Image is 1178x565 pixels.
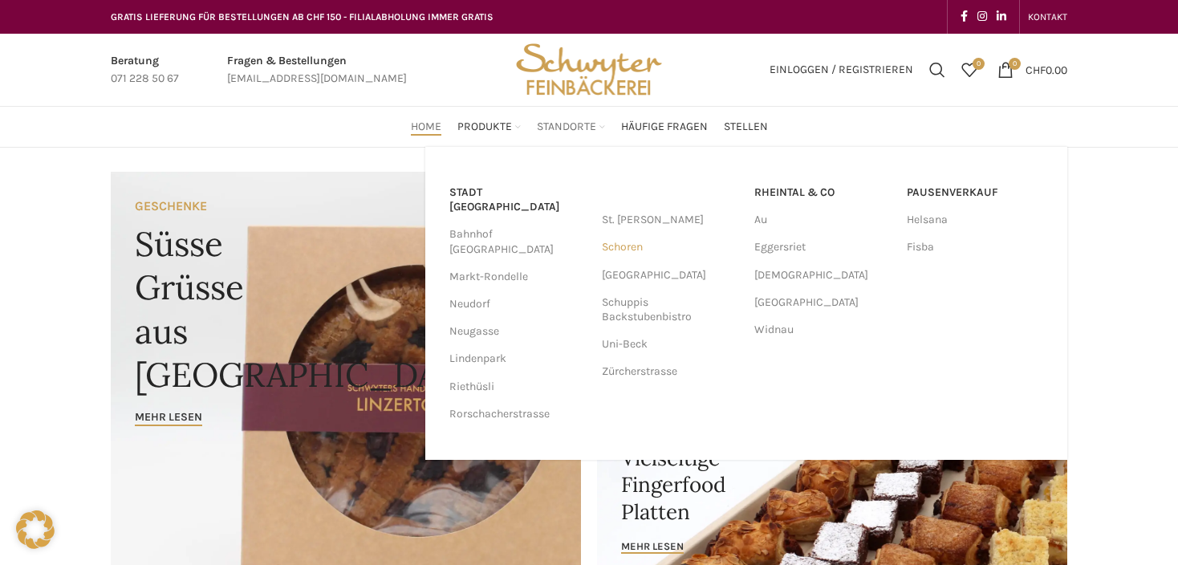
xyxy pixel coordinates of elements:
[111,52,179,88] a: Infobox link
[754,316,891,343] a: Widnau
[449,221,586,262] a: Bahnhof [GEOGRAPHIC_DATA]
[510,62,668,75] a: Site logo
[724,120,768,135] span: Stellen
[907,206,1043,234] a: Helsana
[602,331,738,358] a: Uni-Beck
[724,111,768,143] a: Stellen
[1009,58,1021,70] span: 0
[103,111,1075,143] div: Main navigation
[602,206,738,234] a: St. [PERSON_NAME]
[510,34,668,106] img: Bäckerei Schwyter
[449,318,586,345] a: Neugasse
[762,54,921,86] a: Einloggen / Registrieren
[602,262,738,289] a: [GEOGRAPHIC_DATA]
[953,54,985,86] a: 0
[992,6,1011,28] a: Linkedin social link
[754,206,891,234] a: Au
[411,111,441,143] a: Home
[537,111,605,143] a: Standorte
[227,52,407,88] a: Infobox link
[921,54,953,86] a: Suchen
[449,179,586,221] a: Stadt [GEOGRAPHIC_DATA]
[621,111,708,143] a: Häufige Fragen
[953,54,985,86] div: Meine Wunschliste
[602,289,738,331] a: Schuppis Backstubenbistro
[754,289,891,316] a: [GEOGRAPHIC_DATA]
[754,179,891,206] a: RHEINTAL & CO
[449,400,586,428] a: Rorschacherstrasse
[411,120,441,135] span: Home
[907,234,1043,261] a: Fisba
[621,120,708,135] span: Häufige Fragen
[956,6,973,28] a: Facebook social link
[1028,1,1067,33] a: KONTAKT
[907,179,1043,206] a: Pausenverkauf
[1026,63,1046,76] span: CHF
[973,6,992,28] a: Instagram social link
[449,345,586,372] a: Lindenpark
[602,234,738,261] a: Schoren
[973,58,985,70] span: 0
[449,373,586,400] a: Riethüsli
[989,54,1075,86] a: 0 CHF0.00
[111,11,494,22] span: GRATIS LIEFERUNG FÜR BESTELLUNGEN AB CHF 150 - FILIALABHOLUNG IMMER GRATIS
[754,234,891,261] a: Eggersriet
[602,358,738,385] a: Zürcherstrasse
[1020,1,1075,33] div: Secondary navigation
[537,120,596,135] span: Standorte
[449,291,586,318] a: Neudorf
[754,262,891,289] a: [DEMOGRAPHIC_DATA]
[770,64,913,75] span: Einloggen / Registrieren
[1028,11,1067,22] span: KONTAKT
[449,263,586,291] a: Markt-Rondelle
[457,120,512,135] span: Produkte
[1026,63,1067,76] bdi: 0.00
[457,111,521,143] a: Produkte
